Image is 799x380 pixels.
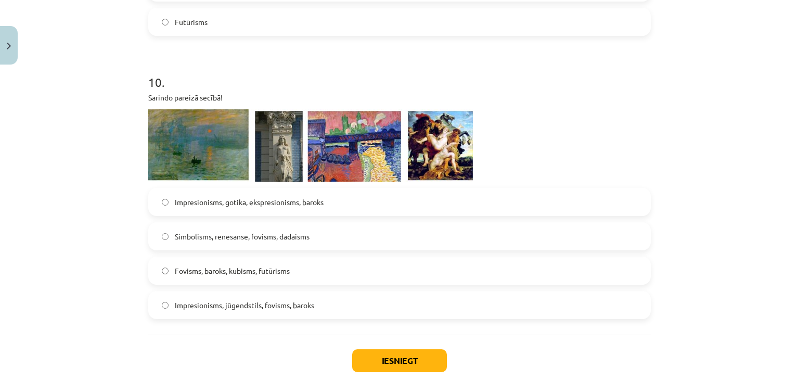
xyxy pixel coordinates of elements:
[175,197,324,208] span: Impresionisms, gotika, ekspresionisms, baroks
[162,199,169,206] input: Impresionisms, gotika, ekspresionisms, baroks
[148,57,651,89] h1: 10 .
[175,17,208,28] span: Futūrisms
[175,265,290,276] span: Fovisms, baroks, kubisms, futūrisms
[162,302,169,309] input: Impresionisms, jūgendstils, fovisms, baroks
[162,19,169,26] input: Futūrisms
[162,268,169,274] input: Fovisms, baroks, kubisms, futūrisms
[7,43,11,49] img: icon-close-lesson-0947bae3869378f0d4975bcd49f059093ad1ed9edebbc8119c70593378902aed.svg
[162,233,169,240] input: Simbolisms, renesanse, fovisms, dadaisms
[175,231,310,242] span: Simbolisms, renesanse, fovisms, dadaisms
[175,300,314,311] span: Impresionisms, jūgendstils, fovisms, baroks
[148,92,651,103] p: Sarindo pareizā secībā!
[352,349,447,372] button: Iesniegt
